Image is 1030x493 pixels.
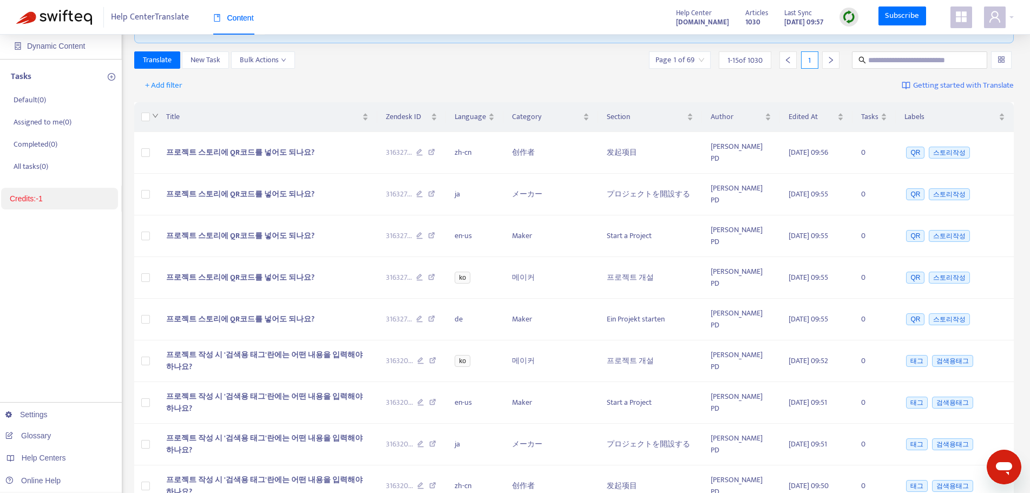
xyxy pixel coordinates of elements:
span: QR [906,230,924,242]
span: Help Centers [22,453,66,462]
td: 0 [852,257,896,299]
td: メーカー [503,174,598,215]
span: QR [906,313,924,325]
td: 메이커 [503,340,598,382]
iframe: 메시징 창을 시작하는 버튼 [987,450,1021,484]
span: 프로젝트 작성 시 '검색용 태그'란에는 어떤 내용을 입력해야 하나요? [166,349,363,373]
td: ja [446,174,503,215]
span: New Task [191,54,220,66]
span: Help Center Translate [111,7,189,28]
span: [DATE] 09:51 [789,438,827,450]
span: QR [906,188,924,200]
span: [DATE] 09:55 [789,271,828,284]
span: 스토리작성 [929,230,970,242]
a: [DOMAIN_NAME] [676,16,729,28]
span: 316320 ... [386,480,413,492]
span: 태그 [906,397,928,409]
td: [PERSON_NAME] PD [702,174,780,215]
span: 스토리작성 [929,188,970,200]
td: 创作者 [503,132,598,174]
span: [DATE] 09:56 [789,146,828,159]
td: 메이커 [503,257,598,299]
span: ko [455,272,470,284]
span: Translate [143,54,172,66]
td: [PERSON_NAME] PD [702,215,780,257]
td: en-us [446,215,503,257]
td: [PERSON_NAME] PD [702,340,780,382]
span: user [988,10,1001,23]
span: 프로젝트 스토리에 QR코드를 넣어도 되나요? [166,271,314,284]
a: Glossary [5,431,51,440]
td: 0 [852,132,896,174]
button: Bulk Actionsdown [231,51,295,69]
span: Last Sync [784,7,812,19]
td: [PERSON_NAME] PD [702,132,780,174]
th: Title [158,102,377,132]
span: Zendesk ID [386,111,429,123]
span: appstore [955,10,968,23]
td: 0 [852,382,896,424]
span: 316320 ... [386,397,413,409]
span: 프로젝트 스토리에 QR코드를 넣어도 되나요? [166,188,314,200]
span: container [14,42,22,50]
td: 프로젝트 개설 [598,340,702,382]
a: Settings [5,410,48,419]
a: Getting started with Translate [902,77,1014,94]
span: book [213,14,221,22]
td: [PERSON_NAME] PD [702,382,780,424]
span: 316327 ... [386,272,412,284]
th: Section [598,102,702,132]
p: All tasks ( 0 ) [14,161,48,172]
p: Default ( 0 ) [14,94,46,106]
span: 검색용태그 [932,397,973,409]
span: 316327 ... [386,230,412,242]
td: メーカー [503,424,598,465]
span: plus-circle [108,73,115,81]
a: Online Help [5,476,61,485]
span: 1 - 15 of 1030 [727,55,763,66]
span: [DATE] 09:55 [789,229,828,242]
td: [PERSON_NAME] PD [702,257,780,299]
span: down [152,113,159,119]
td: 0 [852,215,896,257]
img: Swifteq [16,10,92,25]
img: sync.dc5367851b00ba804db3.png [842,10,856,24]
th: Labels [896,102,1014,132]
strong: 1030 [745,16,760,28]
span: Tasks [861,111,878,123]
span: [DATE] 09:51 [789,396,827,409]
span: Help Center [676,7,712,19]
td: 0 [852,299,896,340]
button: Translate [134,51,180,69]
th: Language [446,102,503,132]
span: 316320 ... [386,355,413,367]
span: 316327 ... [386,147,412,159]
td: Ein Projekt starten [598,299,702,340]
span: 316327 ... [386,313,412,325]
span: 태그 [906,355,928,367]
td: 0 [852,174,896,215]
span: down [281,57,286,63]
td: 프로젝트 개설 [598,257,702,299]
span: 검색용태그 [932,355,973,367]
td: Maker [503,299,598,340]
td: 发起项目 [598,132,702,174]
span: 프로젝트 작성 시 '검색용 태그'란에는 어떤 내용을 입력해야 하나요? [166,432,363,456]
td: 0 [852,424,896,465]
td: Maker [503,382,598,424]
span: 316327 ... [386,188,412,200]
td: プロジェクトを開設する [598,424,702,465]
span: left [784,56,792,64]
td: Start a Project [598,382,702,424]
span: Language [455,111,486,123]
a: Subscribe [878,6,926,26]
th: Tasks [852,102,896,132]
button: New Task [182,51,229,69]
span: Bulk Actions [240,54,286,66]
span: Author [711,111,763,123]
strong: [DATE] 09:57 [784,16,823,28]
td: プロジェクトを開設する [598,174,702,215]
th: Author [702,102,780,132]
p: Completed ( 0 ) [14,139,57,150]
